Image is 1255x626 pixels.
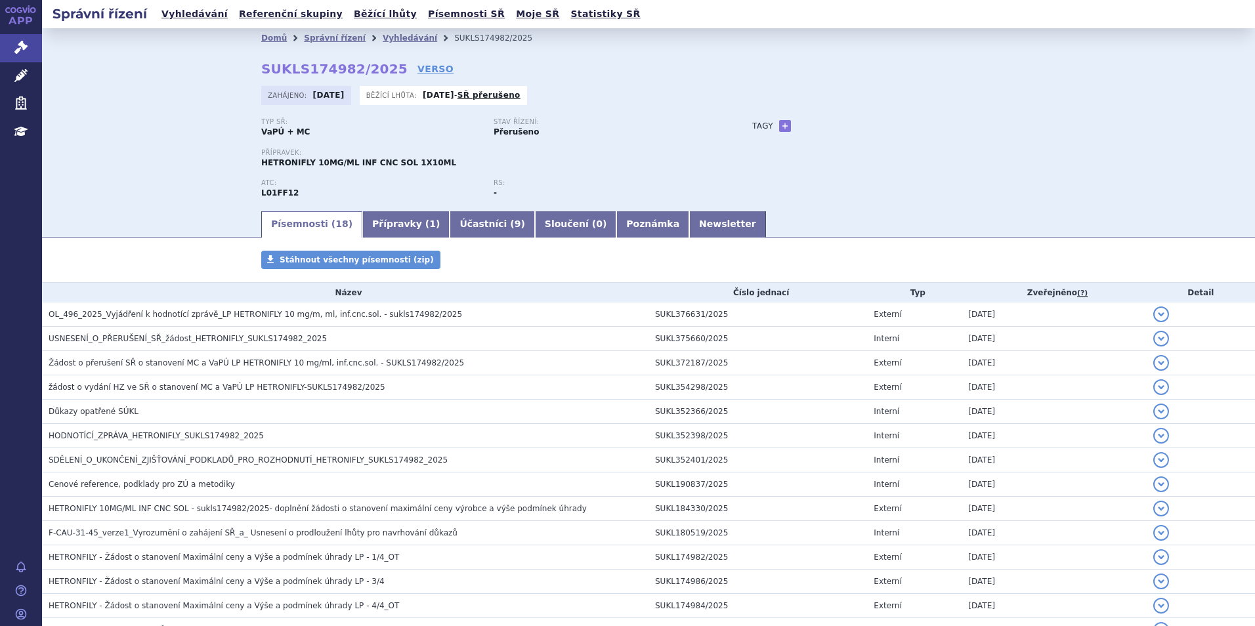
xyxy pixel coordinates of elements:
[874,334,899,343] span: Interní
[874,601,901,610] span: Externí
[42,5,158,23] h2: Správní řízení
[494,188,497,198] strong: -
[962,303,1146,327] td: [DATE]
[649,351,867,375] td: SUKL372187/2025
[962,497,1146,521] td: [DATE]
[1153,331,1169,346] button: detail
[424,5,509,23] a: Písemnosti SŘ
[1153,574,1169,589] button: detail
[49,383,385,392] span: žádost o vydání HZ ve SŘ o stanovení MC a VaPÚ LP HETRONIFLY-SUKLS174982/2025
[42,283,649,303] th: Název
[350,5,421,23] a: Běžící lhůty
[1153,525,1169,541] button: detail
[962,521,1146,545] td: [DATE]
[649,400,867,424] td: SUKL352366/2025
[874,358,901,367] span: Externí
[874,504,901,513] span: Externí
[779,120,791,132] a: +
[962,472,1146,497] td: [DATE]
[596,219,603,229] span: 0
[261,251,440,269] a: Stáhnout všechny písemnosti (zip)
[1153,452,1169,468] button: detail
[874,577,901,586] span: Externí
[261,179,480,187] p: ATC:
[49,334,327,343] span: USNESENÍ_O_PŘERUŠENÍ_SŘ_žádost_HETRONIFLY_SUKLS174982_2025
[962,283,1146,303] th: Zveřejněno
[512,5,563,23] a: Moje SŘ
[49,310,462,319] span: OL_496_2025_Vyjádření k hodnotící zprávě_LP HETRONIFLY 10 mg/m, ml, inf.cnc.sol. - sukls174982/2025
[962,327,1146,351] td: [DATE]
[962,594,1146,618] td: [DATE]
[566,5,644,23] a: Statistiky SŘ
[1153,404,1169,419] button: detail
[335,219,348,229] span: 18
[49,455,448,465] span: SDĚLENÍ_O_UKONČENÍ_ZJIŠŤOVÁNÍ_PODKLADŮ_PRO_ROZHODNUTÍ_HETRONIFLY_SUKLS174982_2025
[261,127,310,136] strong: VaPÚ + MC
[962,570,1146,594] td: [DATE]
[874,310,901,319] span: Externí
[1153,549,1169,565] button: detail
[1153,476,1169,492] button: detail
[1147,283,1255,303] th: Detail
[649,448,867,472] td: SUKL352401/2025
[261,158,456,167] span: HETRONIFLY 10MG/ML INF CNC SOL 1X10ML
[874,553,901,562] span: Externí
[49,480,235,489] span: Cenové reference, podklady pro ZÚ a metodiky
[1153,379,1169,395] button: detail
[1153,501,1169,516] button: detail
[962,424,1146,448] td: [DATE]
[962,375,1146,400] td: [DATE]
[649,303,867,327] td: SUKL376631/2025
[962,545,1146,570] td: [DATE]
[649,283,867,303] th: Číslo jednací
[962,400,1146,424] td: [DATE]
[1153,428,1169,444] button: detail
[874,528,899,537] span: Interní
[649,594,867,618] td: SUKL174984/2025
[1153,306,1169,322] button: detail
[962,351,1146,375] td: [DATE]
[429,219,436,229] span: 1
[235,5,347,23] a: Referenční skupiny
[261,188,299,198] strong: SERPLULIMAB
[417,62,454,75] a: VERSO
[649,472,867,497] td: SUKL190837/2025
[649,570,867,594] td: SUKL174986/2025
[261,118,480,126] p: Typ SŘ:
[515,219,521,229] span: 9
[649,545,867,570] td: SUKL174982/2025
[280,255,434,264] span: Stáhnout všechny písemnosti (zip)
[649,327,867,351] td: SUKL375660/2025
[313,91,345,100] strong: [DATE]
[494,127,539,136] strong: Přerušeno
[874,407,899,416] span: Interní
[962,448,1146,472] td: [DATE]
[49,601,399,610] span: HETRONFILY - Žádost o stanovení Maximální ceny a Výše a podmínek úhrady LP - 4/4_OT
[366,90,419,100] span: Běžící lhůta:
[261,61,408,77] strong: SUKLS174982/2025
[494,118,713,126] p: Stav řízení:
[450,211,534,238] a: Účastníci (9)
[261,211,362,238] a: Písemnosti (18)
[874,383,901,392] span: Externí
[49,504,587,513] span: HETRONIFLY 10MG/ML INF CNC SOL - sukls174982/2025- doplnění žádosti o stanovení maximální ceny vý...
[261,33,287,43] a: Domů
[383,33,437,43] a: Vyhledávání
[49,528,457,537] span: F-CAU-31-45_verze1_Vyrozumění o zahájení SŘ_a_ Usnesení o prodloužení lhůty pro navrhování důkazů
[1153,355,1169,371] button: detail
[49,358,464,367] span: Žádost o přerušení SŘ o stanovení MC a VaPÚ LP HETRONIFLY 10 mg/ml, inf.cnc.sol. - SUKLS174982/2025
[268,90,309,100] span: Zahájeno:
[261,149,726,157] p: Přípravek:
[457,91,521,100] a: SŘ přerušeno
[454,28,549,48] li: SUKLS174982/2025
[49,577,385,586] span: HETRONFILY - Žádost o stanovení Maximální ceny a Výše a podmínek úhrady LP - 3/4
[616,211,689,238] a: Poznámka
[867,283,962,303] th: Typ
[649,424,867,448] td: SUKL352398/2025
[874,431,899,440] span: Interní
[752,118,773,134] h3: Tagy
[49,407,138,416] span: Důkazy opatřené SÚKL
[874,455,899,465] span: Interní
[649,375,867,400] td: SUKL354298/2025
[1153,598,1169,614] button: detail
